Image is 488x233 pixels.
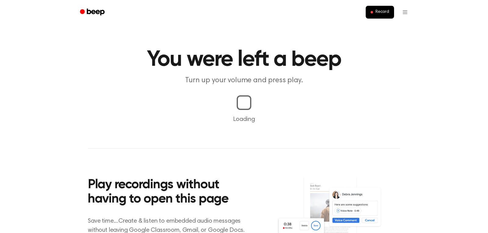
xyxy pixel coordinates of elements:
[88,49,400,71] h1: You were left a beep
[375,9,389,15] span: Record
[127,76,361,86] p: Turn up your volume and press play.
[76,6,110,18] a: Beep
[398,5,412,19] button: Open menu
[7,115,481,124] p: Loading
[88,178,252,207] h2: Play recordings without having to open this page
[366,6,394,19] button: Record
